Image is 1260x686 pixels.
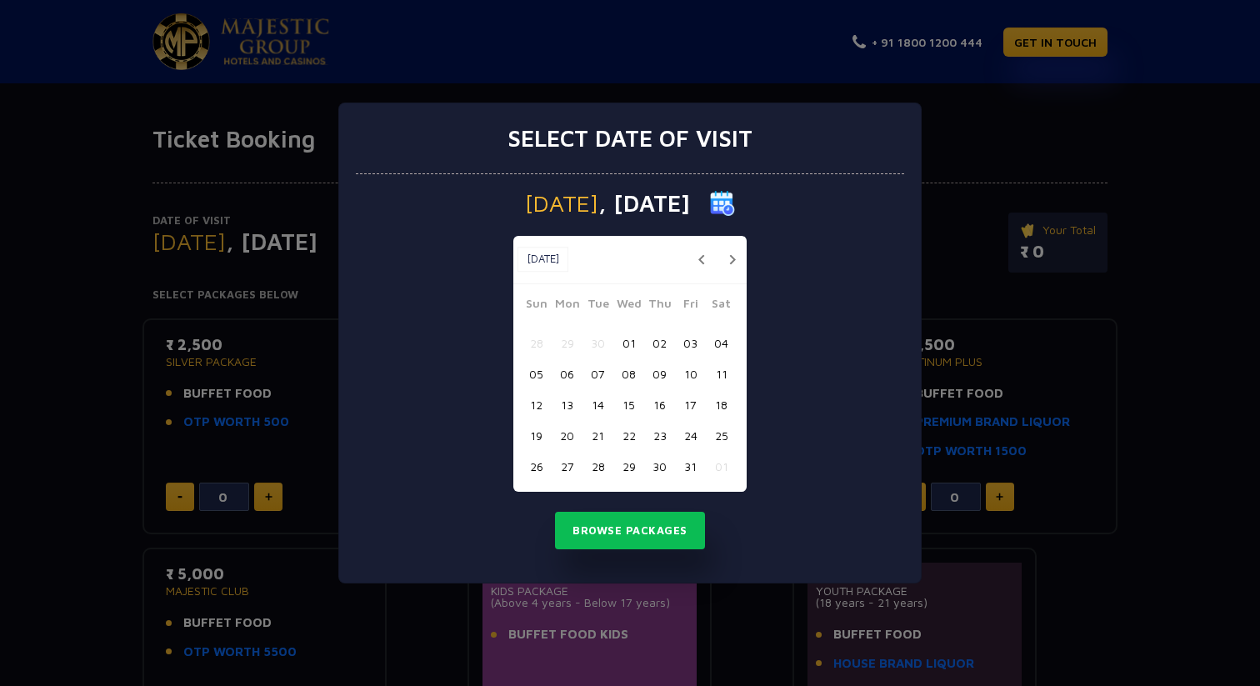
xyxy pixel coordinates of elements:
span: Thu [644,294,675,318]
button: 22 [613,420,644,451]
button: 27 [552,451,582,482]
button: Browse Packages [555,512,705,550]
button: 05 [521,358,552,389]
button: 17 [675,389,706,420]
button: 31 [675,451,706,482]
button: 23 [644,420,675,451]
button: 28 [582,451,613,482]
span: [DATE] [525,192,598,215]
button: [DATE] [517,247,568,272]
button: 03 [675,328,706,358]
button: 06 [552,358,582,389]
button: 28 [521,328,552,358]
span: , [DATE] [598,192,690,215]
button: 15 [613,389,644,420]
button: 10 [675,358,706,389]
button: 14 [582,389,613,420]
button: 29 [613,451,644,482]
button: 01 [706,451,737,482]
span: Tue [582,294,613,318]
img: calender icon [710,191,735,216]
span: Sat [706,294,737,318]
span: Fri [675,294,706,318]
button: 11 [706,358,737,389]
span: Wed [613,294,644,318]
button: 21 [582,420,613,451]
button: 20 [552,420,582,451]
button: 18 [706,389,737,420]
button: 30 [582,328,613,358]
button: 24 [675,420,706,451]
button: 04 [706,328,737,358]
button: 19 [521,420,552,451]
span: Sun [521,294,552,318]
button: 02 [644,328,675,358]
button: 09 [644,358,675,389]
button: 07 [582,358,613,389]
span: Mon [552,294,582,318]
button: 26 [521,451,552,482]
button: 29 [552,328,582,358]
button: 08 [613,358,644,389]
button: 01 [613,328,644,358]
button: 16 [644,389,675,420]
button: 13 [552,389,582,420]
button: 25 [706,420,737,451]
h3: Select date of visit [507,124,752,153]
button: 12 [521,389,552,420]
button: 30 [644,451,675,482]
